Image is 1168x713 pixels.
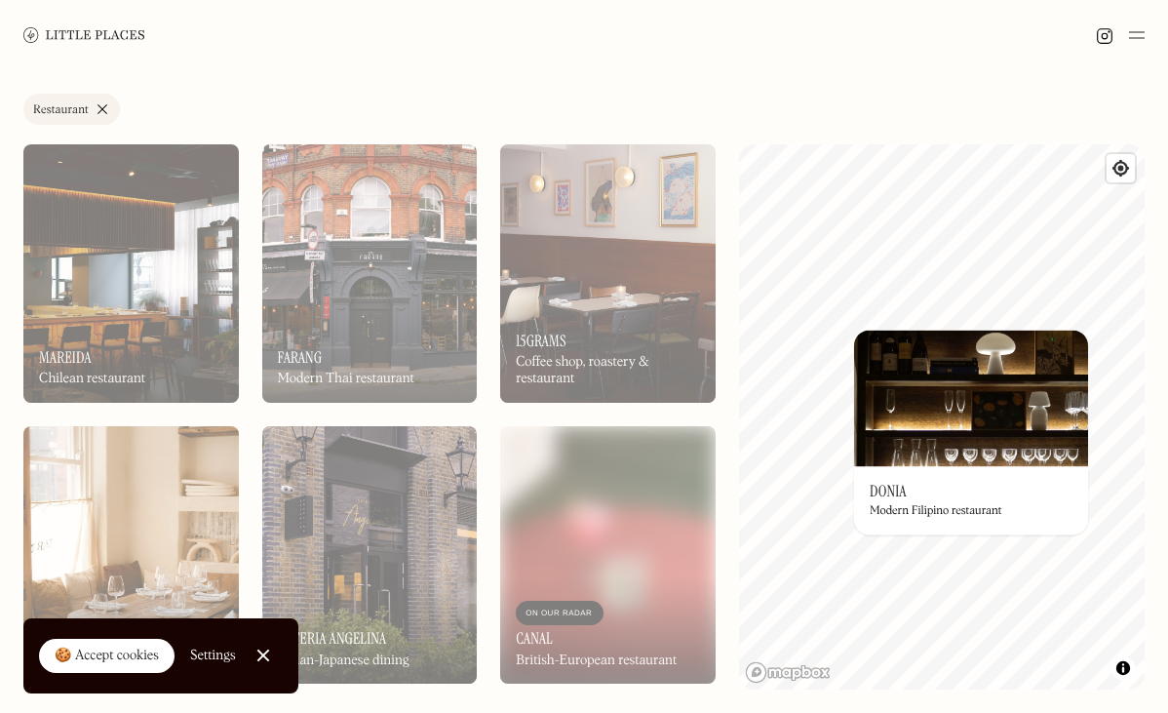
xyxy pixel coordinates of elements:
div: Italian-Japanese dining [278,653,409,669]
img: Farang [262,144,478,403]
div: British-European restaurant [516,653,677,669]
div: Close Cookie Popup [262,655,263,656]
img: Osteria Angelina [262,426,478,685]
div: Settings [190,649,236,662]
span: Toggle attribution [1117,657,1129,679]
div: Restaurant [33,104,89,116]
button: Find my location [1107,154,1135,182]
h3: Osteria Angelina [278,629,387,648]
div: On Our Radar [526,604,594,623]
img: Mareida [23,144,239,403]
img: 15grams [500,144,716,403]
div: Coffee shop, roastery & restaurant [516,354,700,387]
h3: Donia [870,482,907,500]
a: CanalCanalOn Our RadarCanalBritish-European restaurant [500,426,716,685]
a: Osteria AngelinaOsteria AngelinaOsteria AngelinaItalian-Japanese dining [262,426,478,685]
a: Settings [190,634,236,678]
h3: 15grams [516,332,565,350]
a: DoniaDoniaDoniaModern Filipino restaurant [854,330,1088,535]
div: Modern Filipino restaurant [870,505,1001,519]
a: Close Cookie Popup [244,636,283,675]
a: 15grams15grams15gramsCoffee shop, roastery & restaurant [500,144,716,403]
h3: Farang [278,348,323,367]
a: Restaurant [23,94,120,125]
img: Canal [500,426,716,685]
div: 🍪 Accept cookies [55,647,159,666]
button: Toggle attribution [1111,656,1135,680]
a: MareidaMareidaMareidaChilean restaurant [23,144,239,403]
canvas: Map [739,144,1145,690]
img: Donia [854,330,1088,466]
h3: Mareida [39,348,92,367]
a: 🍪 Accept cookies [39,639,175,674]
div: Chilean restaurant [39,371,145,387]
div: Modern Thai restaurant [278,371,414,387]
img: Tatar Bunar [23,426,239,685]
a: Tatar BunarTatar BunarTatar BunarUkrainian restaurant [23,426,239,685]
a: FarangFarangFarangModern Thai restaurant [262,144,478,403]
a: Mapbox homepage [745,661,831,684]
h3: Canal [516,629,553,648]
